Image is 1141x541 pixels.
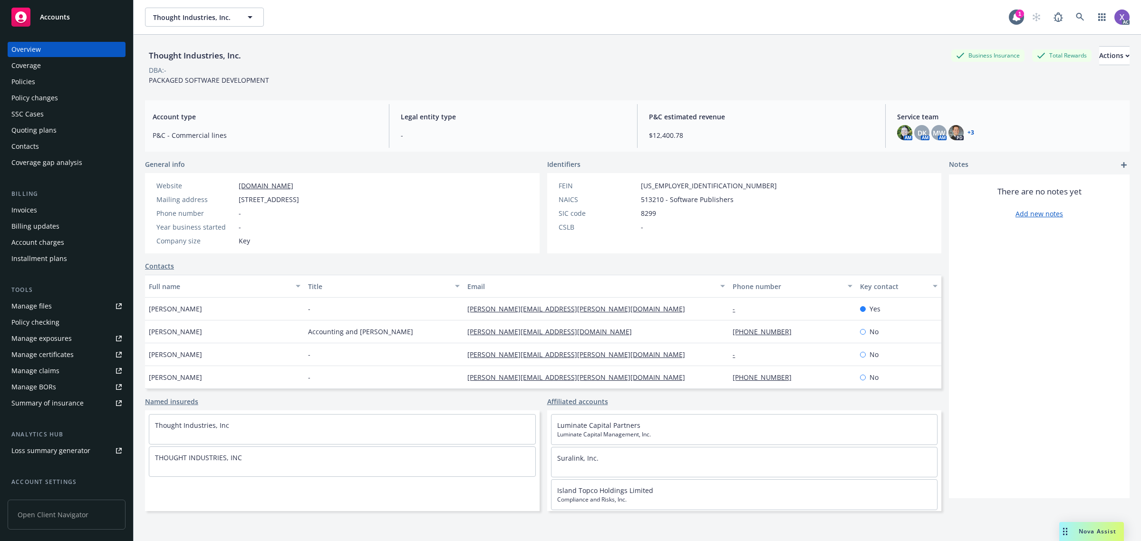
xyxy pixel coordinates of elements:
[11,42,41,57] div: Overview
[8,443,126,458] a: Loss summary generator
[308,372,310,382] span: -
[467,373,693,382] a: [PERSON_NAME][EMAIL_ADDRESS][PERSON_NAME][DOMAIN_NAME]
[153,12,235,22] span: Thought Industries, Inc.
[155,453,242,462] a: THOUGHT INDUSTRIES, INC
[156,181,235,191] div: Website
[557,430,932,439] span: Luminate Capital Management, Inc.
[8,235,126,250] a: Account charges
[8,299,126,314] a: Manage files
[308,349,310,359] span: -
[733,327,799,336] a: [PHONE_NUMBER]
[8,106,126,122] a: SSC Cases
[8,331,126,346] a: Manage exposures
[11,139,39,154] div: Contacts
[467,281,715,291] div: Email
[156,222,235,232] div: Year business started
[1114,10,1130,25] img: photo
[308,327,413,337] span: Accounting and [PERSON_NAME]
[8,90,126,106] a: Policy changes
[145,159,185,169] span: General info
[1099,46,1130,65] button: Actions
[467,350,693,359] a: [PERSON_NAME][EMAIL_ADDRESS][PERSON_NAME][DOMAIN_NAME]
[11,106,44,122] div: SSC Cases
[11,491,52,506] div: Service team
[1093,8,1112,27] a: Switch app
[547,159,580,169] span: Identifiers
[559,181,637,191] div: FEIN
[641,208,656,218] span: 8299
[401,130,626,140] span: -
[649,130,874,140] span: $12,400.78
[1027,8,1046,27] a: Start snowing
[11,443,90,458] div: Loss summary generator
[8,491,126,506] a: Service team
[8,155,126,170] a: Coverage gap analysis
[149,349,202,359] span: [PERSON_NAME]
[11,347,74,362] div: Manage certificates
[11,155,82,170] div: Coverage gap analysis
[557,495,932,504] span: Compliance and Risks, Inc.
[8,251,126,266] a: Installment plans
[11,315,59,330] div: Policy checking
[1015,209,1063,219] a: Add new notes
[145,275,304,298] button: Full name
[149,281,290,291] div: Full name
[156,194,235,204] div: Mailing address
[1079,527,1116,535] span: Nova Assist
[1099,47,1130,65] div: Actions
[557,454,599,463] a: Suralink, Inc.
[11,123,57,138] div: Quoting plans
[967,130,974,135] a: +3
[1059,522,1124,541] button: Nova Assist
[8,379,126,395] a: Manage BORs
[1059,522,1071,541] div: Drag to move
[145,261,174,271] a: Contacts
[1015,10,1024,18] div: 1
[729,275,856,298] button: Phone number
[11,74,35,89] div: Policies
[11,379,56,395] div: Manage BORs
[733,281,842,291] div: Phone number
[8,58,126,73] a: Coverage
[149,304,202,314] span: [PERSON_NAME]
[8,315,126,330] a: Policy checking
[918,128,927,138] span: DK
[11,235,64,250] div: Account charges
[8,189,126,199] div: Billing
[557,486,653,495] a: Island Topco Holdings Limited
[870,304,880,314] span: Yes
[11,363,59,378] div: Manage claims
[156,236,235,246] div: Company size
[547,396,608,406] a: Affiliated accounts
[641,222,643,232] span: -
[239,194,299,204] span: [STREET_ADDRESS]
[153,112,377,122] span: Account type
[1032,49,1092,61] div: Total Rewards
[149,65,166,75] div: DBA: -
[11,251,67,266] div: Installment plans
[149,372,202,382] span: [PERSON_NAME]
[1049,8,1068,27] a: Report a Bug
[8,123,126,138] a: Quoting plans
[557,421,640,430] a: Luminate Capital Partners
[11,203,37,218] div: Invoices
[464,275,729,298] button: Email
[559,194,637,204] div: NAICS
[304,275,464,298] button: Title
[8,500,126,530] span: Open Client Navigator
[8,4,126,30] a: Accounts
[948,125,964,140] img: photo
[997,186,1082,197] span: There are no notes yet
[8,203,126,218] a: Invoices
[870,327,879,337] span: No
[239,181,293,190] a: [DOMAIN_NAME]
[11,90,58,106] div: Policy changes
[8,285,126,295] div: Tools
[467,304,693,313] a: [PERSON_NAME][EMAIL_ADDRESS][PERSON_NAME][DOMAIN_NAME]
[856,275,941,298] button: Key contact
[933,128,945,138] span: MW
[145,49,245,62] div: Thought Industries, Inc.
[8,396,126,411] a: Summary of insurance
[153,130,377,140] span: P&C - Commercial lines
